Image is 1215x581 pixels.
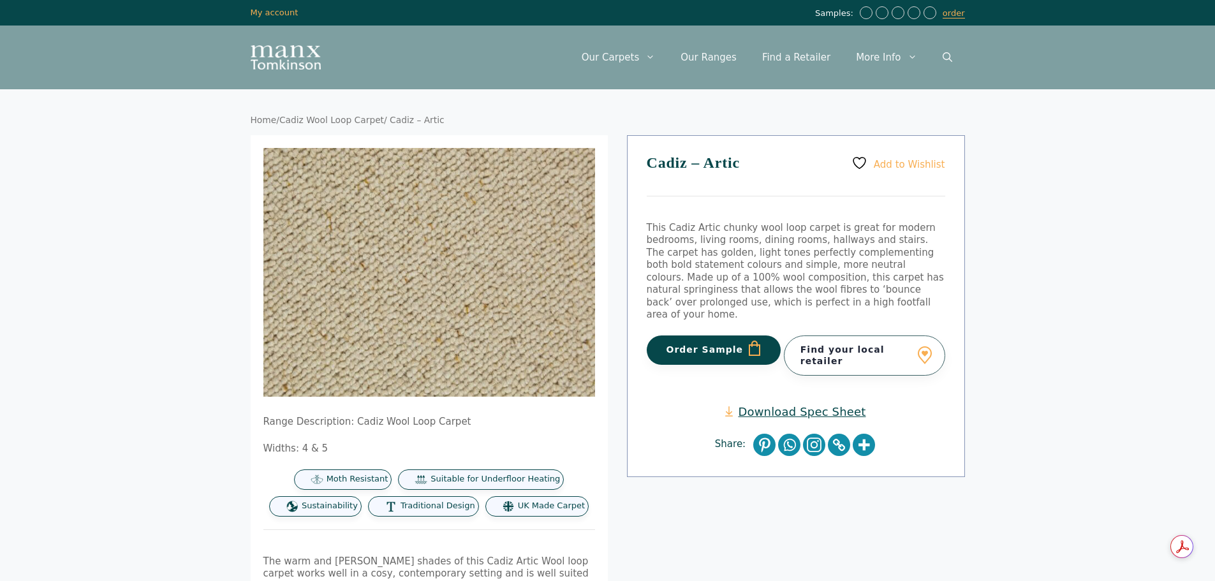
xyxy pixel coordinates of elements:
[431,474,560,485] span: Suitable for Underfloor Heating
[518,501,585,511] span: UK Made Carpet
[803,434,825,456] a: Instagram
[263,148,595,397] img: Cadiz - Artic
[749,38,843,77] a: Find a Retailer
[251,115,965,126] nav: Breadcrumb
[668,38,749,77] a: Our Ranges
[279,115,384,125] a: Cadiz Wool Loop Carpet
[930,38,965,77] a: Open Search Bar
[251,45,321,70] img: Manx Tomkinson
[843,38,929,77] a: More Info
[251,8,298,17] a: My account
[401,501,475,511] span: Traditional Design
[647,335,781,365] button: Order Sample
[327,474,388,485] span: Moth Resistant
[725,404,865,419] a: Download Spec Sheet
[251,115,277,125] a: Home
[874,158,945,170] span: Add to Wishlist
[569,38,668,77] a: Our Carpets
[302,501,358,511] span: Sustainability
[569,38,965,77] nav: Primary
[815,8,857,19] span: Samples:
[853,434,875,456] a: More
[263,443,595,455] p: Widths: 4 & 5
[943,8,965,18] a: order
[851,155,945,171] a: Add to Wishlist
[263,416,595,429] p: Range Description: Cadiz Wool Loop Carpet
[753,434,776,456] a: Pinterest
[784,335,945,375] a: Find your local retailer
[647,222,945,321] p: This Cadiz Artic chunky wool loop carpet is great for modern bedrooms, living rooms, dining rooms...
[715,438,752,451] span: Share:
[778,434,800,456] a: Whatsapp
[647,155,945,196] h1: Cadiz – Artic
[828,434,850,456] a: Copy Link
